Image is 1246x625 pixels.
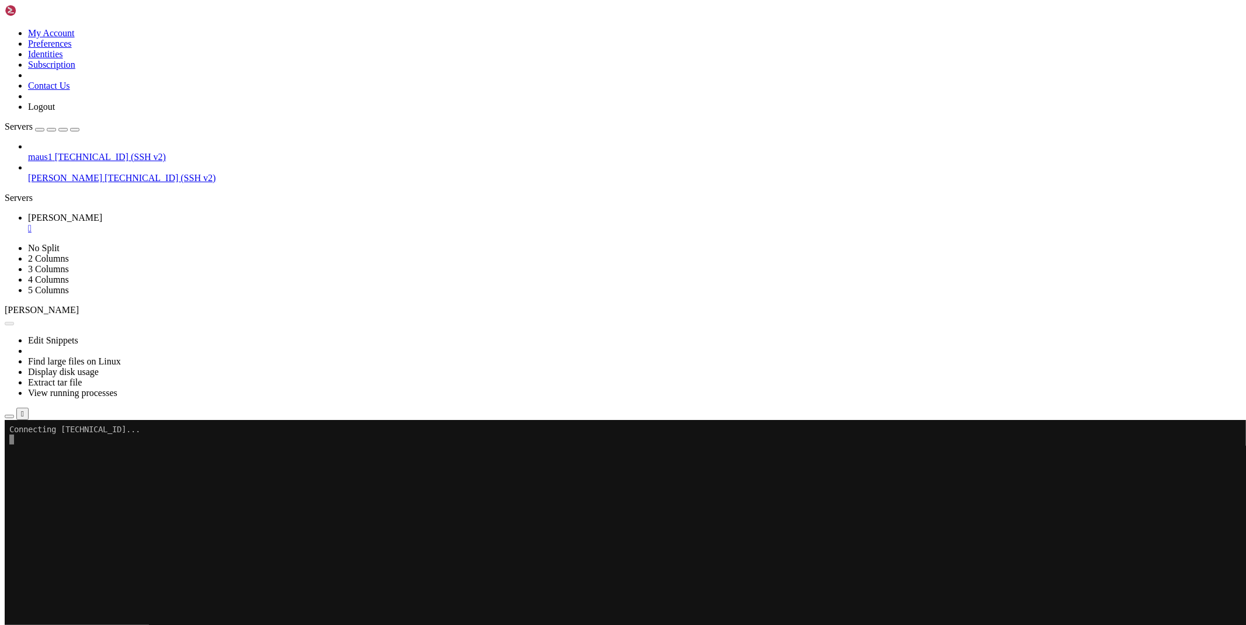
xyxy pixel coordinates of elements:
span: [PERSON_NAME] [28,213,102,223]
img: Shellngn [5,5,72,16]
a: 4 Columns [28,275,69,284]
a:  [28,223,1241,234]
span: [PERSON_NAME] [5,305,79,315]
a: Servers [5,121,79,131]
div: (0, 1) [5,15,9,25]
div:  [21,409,24,418]
button:  [16,408,29,420]
span: [TECHNICAL_ID] (SSH v2) [105,173,216,183]
div: Servers [5,193,1241,203]
a: [PERSON_NAME] [TECHNICAL_ID] (SSH v2) [28,173,1241,183]
a: No Split [28,243,60,253]
a: Extract tar file [28,377,82,387]
a: Contact Us [28,81,70,91]
a: Identities [28,49,63,59]
a: maus1 [TECHNICAL_ID] (SSH v2) [28,152,1241,162]
li: [PERSON_NAME] [TECHNICAL_ID] (SSH v2) [28,162,1241,183]
a: Display disk usage [28,367,99,377]
a: Logout [28,102,55,112]
li: maus1 [TECHNICAL_ID] (SSH v2) [28,141,1241,162]
a: 2 Columns [28,254,69,263]
a: 3 Columns [28,264,69,274]
a: Subscription [28,60,75,70]
span: Servers [5,121,33,131]
a: maus [28,213,1241,234]
a: View running processes [28,388,117,398]
a: Edit Snippets [28,335,78,345]
span: maus1 [28,152,53,162]
span: [TECHNICAL_ID] (SSH v2) [55,152,166,162]
a: Preferences [28,39,72,48]
x-row: Connecting [TECHNICAL_ID]... [5,5,1094,15]
span: [PERSON_NAME] [28,173,102,183]
a: My Account [28,28,75,38]
a: Find large files on Linux [28,356,121,366]
a: 5 Columns [28,285,69,295]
